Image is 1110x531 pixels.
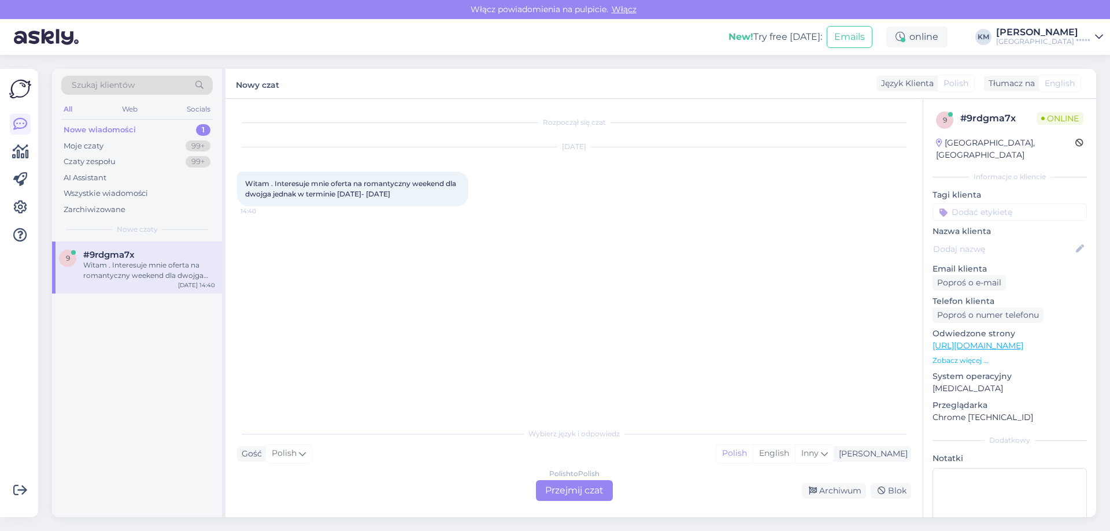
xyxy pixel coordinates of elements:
span: Witam . Interesuje mnie oferta na romantyczny weekend dla dwojga jednak w terminie [DATE]- [DATE] [245,179,458,198]
input: Dodać etykietę [933,203,1087,221]
div: Polish [716,445,753,462]
p: Chrome [TECHNICAL_ID] [933,411,1087,424]
span: Polish [943,77,968,90]
div: Blok [871,483,911,499]
button: Emails [827,26,872,48]
b: New! [728,31,753,42]
div: Wszystkie wiadomości [64,188,148,199]
div: Przejmij czat [536,480,613,501]
p: Telefon klienta [933,295,1087,307]
span: #9rdgma7x [83,250,135,260]
span: 9 [943,116,947,124]
div: [DATE] 14:40 [178,281,215,289]
div: Try free [DATE]: [728,30,822,44]
div: Poproś o numer telefonu [933,307,1044,323]
div: Dodatkowy [933,435,1087,445]
div: Poproś o e-mail [933,275,1006,291]
div: Zarchiwizowane [64,204,125,216]
span: Polish [272,447,297,460]
span: Włącz [608,4,640,14]
p: Email klienta [933,263,1087,275]
a: [URL][DOMAIN_NAME] [933,340,1023,351]
div: Witam . Interesuje mnie oferta na romantyczny weekend dla dwojga jednak w terminie [DATE]- [DATE] [83,260,215,281]
div: online [886,27,948,47]
input: Dodaj nazwę [933,243,1074,255]
div: Czaty zespołu [64,156,116,168]
span: 9 [66,254,70,262]
div: Socials [184,102,213,117]
span: Szukaj klientów [72,79,135,91]
div: [PERSON_NAME] [834,448,908,460]
div: Wybierz język i odpowiedz [237,429,911,439]
p: Przeglądarka [933,399,1087,411]
img: Askly Logo [9,78,31,100]
div: # 9rdgma7x [960,112,1037,125]
a: [PERSON_NAME][GEOGRAPHIC_DATA] ***** [996,28,1103,46]
p: Odwiedzone strony [933,328,1087,340]
div: Tłumacz na [984,77,1035,90]
span: English [1045,77,1075,90]
div: English [753,445,795,462]
div: [DATE] [237,142,911,152]
div: Rozpoczął się czat [237,117,911,128]
p: System operacyjny [933,370,1087,383]
div: [GEOGRAPHIC_DATA], [GEOGRAPHIC_DATA] [936,137,1075,161]
p: Nazwa klienta [933,225,1087,237]
div: Moje czaty [64,140,103,152]
p: Notatki [933,452,1087,465]
p: [MEDICAL_DATA] [933,383,1087,395]
div: Archiwum [802,483,866,499]
span: Inny [801,448,819,458]
span: Online [1037,112,1083,125]
div: Web [120,102,140,117]
div: KM [975,29,991,45]
div: Język Klienta [876,77,934,90]
div: AI Assistant [64,172,106,184]
div: Polish to Polish [549,469,600,479]
div: 1 [196,124,210,136]
div: Nowe wiadomości [64,124,136,136]
div: Gość [237,448,262,460]
div: All [61,102,75,117]
span: 14:40 [240,207,284,216]
div: Informacje o kliencie [933,172,1087,182]
p: Tagi klienta [933,189,1087,201]
div: 99+ [186,140,210,152]
p: Zobacz więcej ... [933,355,1087,366]
div: 99+ [186,156,210,168]
div: [PERSON_NAME] [996,28,1090,37]
span: Nowe czaty [117,224,158,235]
label: Nowy czat [236,76,279,91]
